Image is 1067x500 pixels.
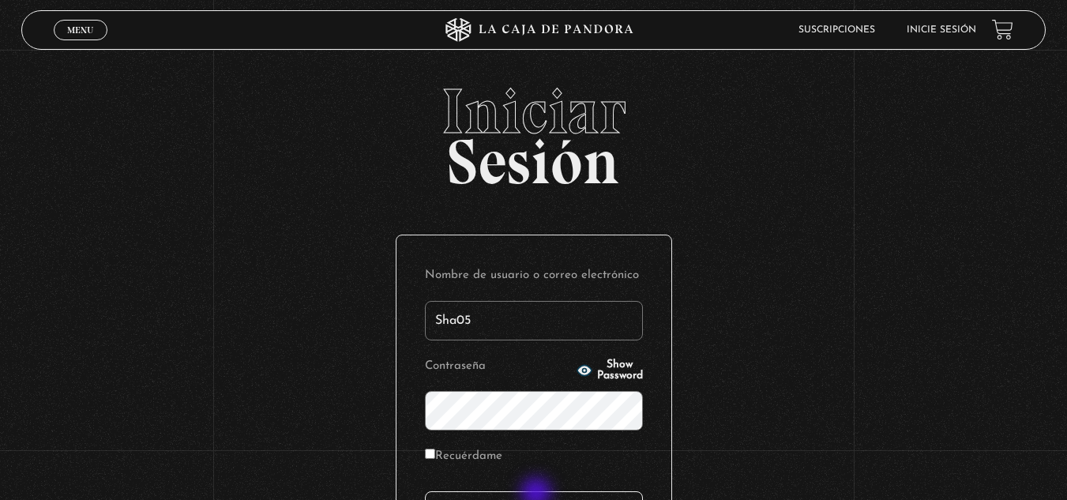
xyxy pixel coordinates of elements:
label: Nombre de usuario o correo electrónico [425,264,643,288]
a: View your shopping cart [992,19,1013,40]
span: Menu [67,25,93,35]
button: Show Password [577,359,643,382]
span: Show Password [597,359,643,382]
span: Iniciar [21,80,1046,143]
input: Recuérdame [425,449,435,459]
label: Contraseña [425,355,572,379]
h2: Sesión [21,80,1046,181]
span: Cerrar [62,38,99,49]
a: Suscripciones [798,25,875,35]
label: Recuérdame [425,445,502,469]
a: Inicie sesión [907,25,976,35]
